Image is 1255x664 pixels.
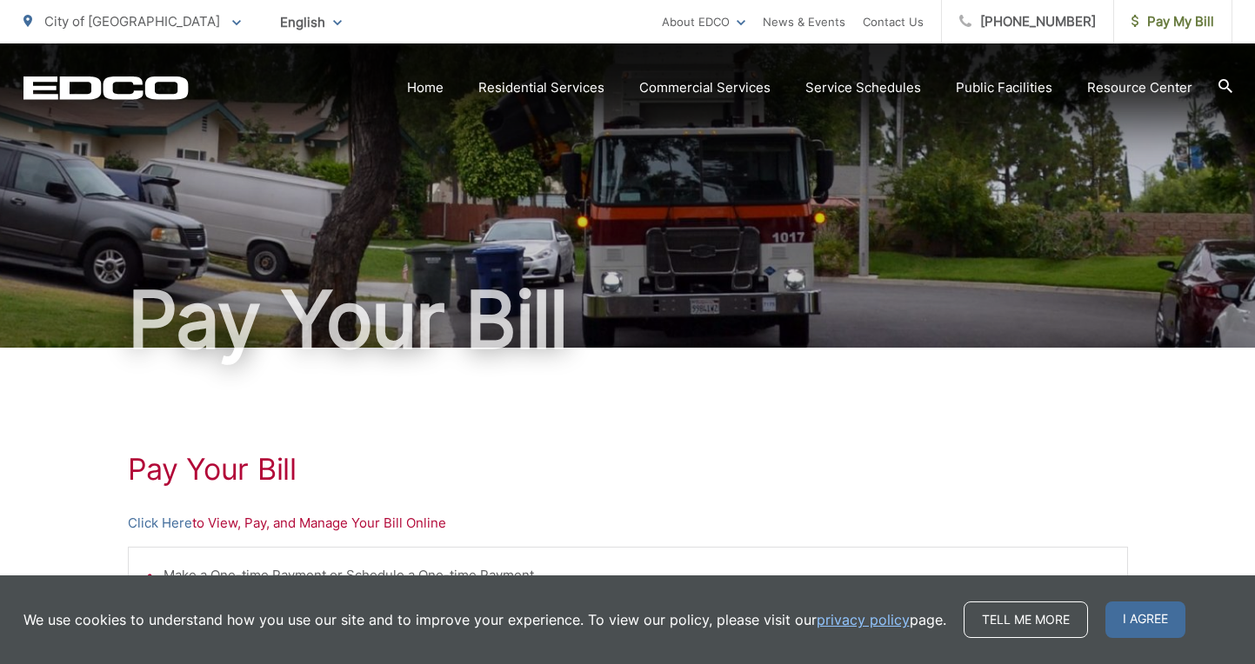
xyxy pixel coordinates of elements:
a: About EDCO [662,11,745,32]
h1: Pay Your Bill [23,276,1232,363]
a: Resource Center [1087,77,1192,98]
p: We use cookies to understand how you use our site and to improve your experience. To view our pol... [23,609,946,630]
a: Service Schedules [805,77,921,98]
span: English [267,7,355,37]
p: to View, Pay, and Manage Your Bill Online [128,513,1128,534]
a: News & Events [763,11,845,32]
a: Home [407,77,444,98]
a: Contact Us [863,11,924,32]
span: City of [GEOGRAPHIC_DATA] [44,13,220,30]
span: I agree [1105,601,1185,638]
a: Click Here [128,513,192,534]
li: Make a One-time Payment or Schedule a One-time Payment [164,565,1110,586]
a: Commercial Services [639,77,771,98]
a: Public Facilities [956,77,1052,98]
a: Residential Services [478,77,604,98]
a: Tell me more [964,601,1088,638]
span: Pay My Bill [1132,11,1214,32]
h1: Pay Your Bill [128,452,1128,487]
a: EDCD logo. Return to the homepage. [23,76,189,100]
a: privacy policy [817,609,910,630]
